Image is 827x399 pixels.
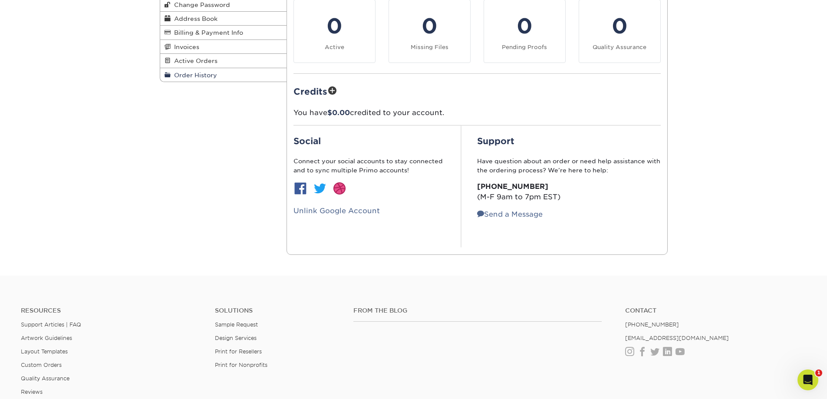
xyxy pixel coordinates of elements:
[299,10,370,42] div: 0
[215,307,340,314] h4: Solutions
[171,57,217,64] span: Active Orders
[293,84,661,98] h2: Credits
[21,321,81,328] a: Support Articles | FAQ
[489,10,560,42] div: 0
[797,369,818,390] iframe: Intercom live chat
[325,44,344,50] small: Active
[171,15,217,22] span: Address Book
[625,307,806,314] a: Contact
[293,136,445,146] h2: Social
[171,29,243,36] span: Billing & Payment Info
[171,72,217,79] span: Order History
[293,207,380,215] a: Unlink Google Account
[171,1,230,8] span: Change Password
[313,181,327,195] img: btn-twitter.jpg
[293,108,661,118] p: You have credited to your account.
[21,307,202,314] h4: Resources
[215,348,262,355] a: Print for Resellers
[394,10,465,42] div: 0
[477,136,661,146] h2: Support
[625,335,729,341] a: [EMAIL_ADDRESS][DOMAIN_NAME]
[593,44,646,50] small: Quality Assurance
[477,182,548,191] strong: [PHONE_NUMBER]
[160,26,287,40] a: Billing & Payment Info
[160,54,287,68] a: Active Orders
[477,210,543,218] a: Send a Message
[333,181,346,195] img: btn-dribbble.jpg
[215,321,258,328] a: Sample Request
[160,68,287,82] a: Order History
[215,335,257,341] a: Design Services
[2,373,74,396] iframe: Google Customer Reviews
[21,362,62,368] a: Custom Orders
[21,348,68,355] a: Layout Templates
[353,307,602,314] h4: From the Blog
[584,10,655,42] div: 0
[411,44,448,50] small: Missing Files
[293,157,445,175] p: Connect your social accounts to stay connected and to sync multiple Primo accounts!
[477,157,661,175] p: Have question about an order or need help assistance with the ordering process? We’re here to help:
[625,321,679,328] a: [PHONE_NUMBER]
[21,335,72,341] a: Artwork Guidelines
[327,109,350,117] span: $0.00
[160,12,287,26] a: Address Book
[477,181,661,202] p: (M-F 9am to 7pm EST)
[160,40,287,54] a: Invoices
[215,362,267,368] a: Print for Nonprofits
[293,181,307,195] img: btn-facebook.jpg
[171,43,199,50] span: Invoices
[502,44,547,50] small: Pending Proofs
[815,369,822,376] span: 1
